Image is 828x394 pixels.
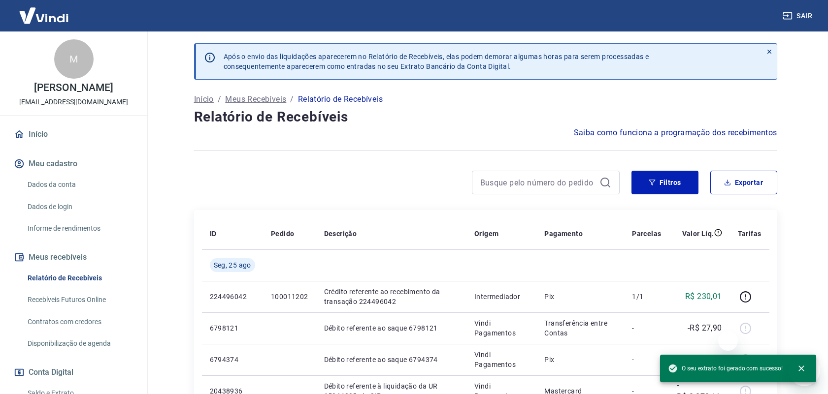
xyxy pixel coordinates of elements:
div: M [54,39,94,79]
p: Vindi Pagamentos [474,318,529,338]
p: - [632,323,661,333]
h4: Relatório de Recebíveis [194,107,777,127]
button: Meu cadastro [12,153,135,175]
a: Recebíveis Futuros Online [24,290,135,310]
p: Valor Líq. [682,229,714,239]
button: Filtros [631,171,698,194]
p: Débito referente ao saque 6794374 [324,355,459,364]
p: 6798121 [210,323,255,333]
input: Busque pelo número do pedido [480,175,596,190]
p: ID [210,229,217,239]
a: Dados da conta [24,175,135,195]
p: / [218,93,221,105]
p: Tarifas [738,229,762,239]
p: Parcelas [632,229,661,239]
button: Conta Digital [12,362,135,383]
p: Vindi Pagamentos [474,350,529,369]
a: Disponibilização de agenda [24,333,135,354]
p: -R$ 27,90 [688,322,722,334]
a: Meus Recebíveis [225,93,286,105]
a: Contratos com credores [24,312,135,332]
span: Seg, 25 ago [214,260,251,270]
p: [PERSON_NAME] [34,83,113,93]
button: Exportar [710,171,777,194]
button: Sair [781,7,816,25]
iframe: Botão para abrir a janela de mensagens [789,355,820,386]
a: Relatório de Recebíveis [24,268,135,288]
p: - [632,355,661,364]
a: Início [12,123,135,145]
a: Informe de rendimentos [24,218,135,239]
p: Débito referente ao saque 6798121 [324,323,459,333]
p: 100011202 [271,292,308,302]
p: Pedido [271,229,294,239]
p: R$ 230,01 [685,291,722,303]
p: 1/1 [632,292,661,302]
p: -R$ 226,99 [683,354,722,365]
a: Início [194,93,214,105]
p: Intermediador [474,292,529,302]
p: Relatório de Recebíveis [298,93,383,105]
p: Crédito referente ao recebimento da transação 224496042 [324,287,459,306]
p: [EMAIL_ADDRESS][DOMAIN_NAME] [19,97,128,107]
p: / [290,93,294,105]
a: Dados de login [24,197,135,217]
p: 224496042 [210,292,255,302]
iframe: Fechar mensagem [718,331,738,351]
p: Pagamento [544,229,583,239]
a: Saiba como funciona a programação dos recebimentos [574,127,777,139]
p: Pix [544,355,616,364]
p: Após o envio das liquidações aparecerem no Relatório de Recebíveis, elas podem demorar algumas ho... [224,52,649,71]
p: Descrição [324,229,357,239]
button: Meus recebíveis [12,246,135,268]
p: Transferência entre Contas [544,318,616,338]
p: Origem [474,229,498,239]
p: Pix [544,292,616,302]
img: Vindi [12,0,76,30]
span: O seu extrato foi gerado com sucesso! [668,364,783,373]
p: 6794374 [210,355,255,364]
